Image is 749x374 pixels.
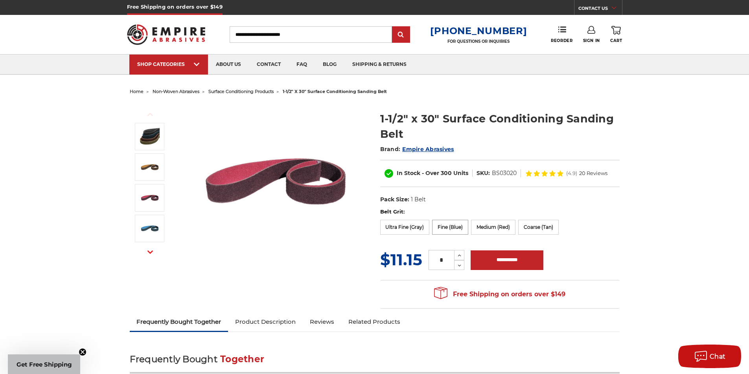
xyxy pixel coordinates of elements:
p: FOR QUESTIONS OR INQUIRIES [430,39,527,44]
a: Reorder [551,26,572,43]
a: Reviews [303,313,341,330]
a: Frequently Bought Together [130,313,228,330]
a: surface conditioning products [208,89,274,94]
a: Cart [610,26,622,43]
h1: 1-1/2" x 30" Surface Conditioning Sanding Belt [380,111,620,142]
span: Cart [610,38,622,43]
dt: SKU: [477,169,490,177]
span: Brand: [380,146,401,153]
div: Get Free ShippingClose teaser [8,354,80,374]
a: [PHONE_NUMBER] [430,25,527,36]
dt: Pack Size: [380,195,409,204]
dd: 1 Belt [411,195,426,204]
a: shipping & returns [344,55,414,75]
span: Together [220,354,264,365]
span: Reorder [551,38,572,43]
img: 1.5"x30" Surface Conditioning Sanding Belts [197,103,354,260]
a: blog [315,55,344,75]
span: Frequently Bought [130,354,217,365]
a: about us [208,55,249,75]
a: home [130,89,144,94]
img: 1-1/2" x 30" Blue Surface Conditioning Belt [140,219,160,238]
span: Chat [710,353,726,360]
button: Close teaser [79,348,86,356]
span: Free Shipping on orders over $149 [434,286,565,302]
span: Sign In [583,38,600,43]
img: 1-1/2" x 30" Tan Surface Conditioning Belt [140,157,160,177]
img: 1-1/2" x 30" Red Surface Conditioning Belt [140,188,160,208]
a: contact [249,55,289,75]
button: Chat [678,345,741,368]
span: Get Free Shipping [17,361,72,368]
label: Belt Grit: [380,208,620,216]
a: Empire Abrasives [402,146,454,153]
img: 1.5"x30" Surface Conditioning Sanding Belts [140,127,160,146]
a: Related Products [341,313,407,330]
input: Submit [393,27,409,43]
span: 20 Reviews [579,171,607,176]
button: Previous [141,106,160,123]
a: faq [289,55,315,75]
span: In Stock [397,170,420,177]
a: CONTACT US [578,4,622,15]
a: non-woven abrasives [153,89,199,94]
dd: BS03020 [492,169,517,177]
span: 1-1/2" x 30" surface conditioning sanding belt [283,89,387,94]
span: Units [453,170,468,177]
span: (4.9) [566,171,577,176]
span: 300 [441,170,452,177]
span: - Over [422,170,439,177]
div: SHOP CATEGORIES [137,61,200,67]
span: $11.15 [380,250,422,269]
a: Product Description [228,313,303,330]
img: Empire Abrasives [127,19,206,50]
button: Next [141,244,160,261]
